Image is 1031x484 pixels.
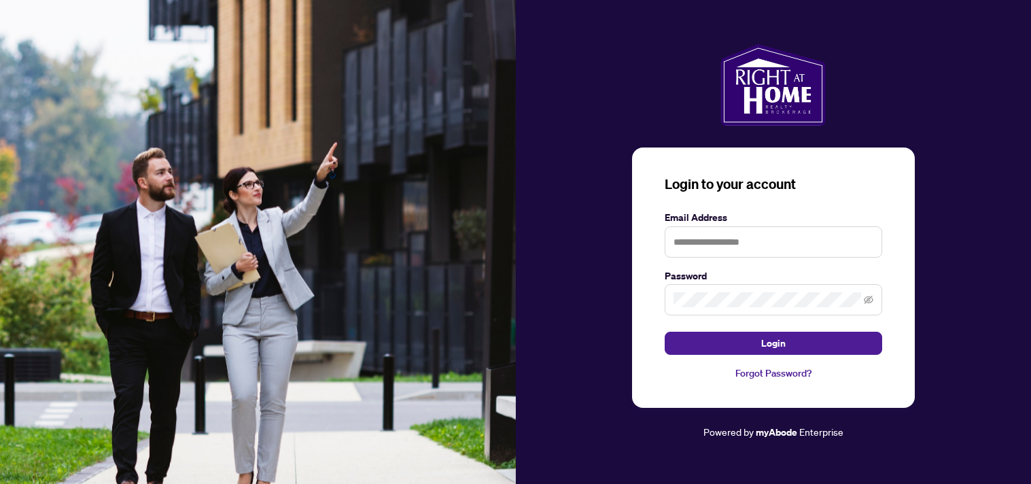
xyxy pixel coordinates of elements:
span: Enterprise [799,426,843,438]
h3: Login to your account [665,175,882,194]
img: ma-logo [720,44,826,126]
a: myAbode [756,425,797,440]
button: Login [665,332,882,355]
span: Login [761,332,786,354]
span: Powered by [703,426,754,438]
label: Email Address [665,210,882,225]
span: eye-invisible [864,295,873,305]
a: Forgot Password? [665,366,882,381]
label: Password [665,269,882,283]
